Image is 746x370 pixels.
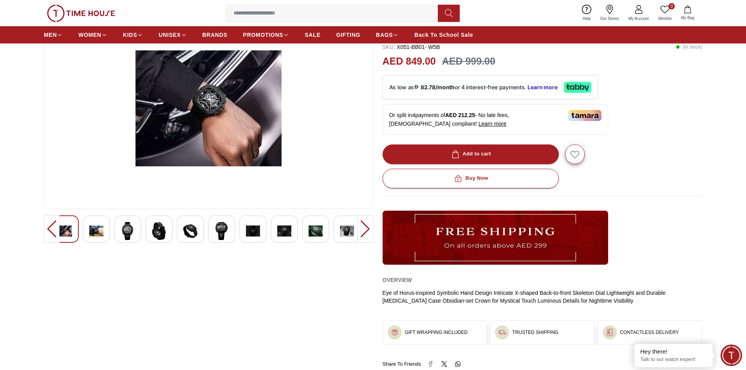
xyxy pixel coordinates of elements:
span: Back To School Sale [414,31,473,39]
img: ... [498,328,506,336]
span: MEN [44,31,57,39]
a: BAGS [376,28,399,42]
img: Ciga Design X Series Men's Mechanical Black Dial Watch - X051-BB01- W5B [58,222,72,240]
img: Ciga Design X Series Men's Mechanical Black Dial Watch - X051-BB01- W5B [89,222,103,240]
img: Ciga Design X Series Men's Mechanical Black Dial Watch - X051-BB01- W5B [183,222,197,240]
span: SKU : [383,44,396,50]
span: SALE [305,31,320,39]
h2: AED 849.00 [383,54,436,69]
img: Ciga Design X Series Men's Mechanical Black Dial Watch - X051-BB01- W5B [152,222,166,240]
img: Ciga Design X Series Men's Mechanical Black Dial Watch - X051-BB01- W5B [121,222,135,240]
img: Ciga Design X Series Men's Mechanical Black Dial Watch - X051-BB01- W5B [277,222,291,240]
img: Ciga Design X Series Men's Mechanical Black Dial Watch - X051-BB01- W5B [246,222,260,240]
a: MEN [44,28,63,42]
span: Learn more [479,121,507,127]
a: 0Wishlist [654,3,676,23]
button: Add to cart [383,144,559,164]
a: Our Stores [596,3,624,23]
span: 0 [668,3,675,9]
span: Wishlist [655,16,675,22]
span: Our Stores [597,16,622,22]
a: KIDS [123,28,143,42]
img: ... [47,5,115,22]
span: PROMOTIONS [243,31,284,39]
img: Ciga Design X Series Men's Mechanical Black Dial Watch - X051-BB01- W5B [51,14,367,202]
span: Share To Friends [383,360,421,368]
h3: GIFT WRAPPING INCLUDED [405,329,468,336]
img: Ciga Design X Series Men's Mechanical Black Dial Watch - X051-BB01- W5B [309,222,323,240]
span: GIFTING [336,31,360,39]
div: Chat Widget [721,345,742,366]
h3: AED 999.00 [442,54,495,69]
a: UNISEX [159,28,186,42]
span: My Account [625,16,652,22]
a: PROMOTIONS [243,28,289,42]
span: UNISEX [159,31,181,39]
div: Or split in 4 payments of - No late fees, [DEMOGRAPHIC_DATA] compliant! [383,104,608,135]
span: BAGS [376,31,393,39]
span: WOMEN [78,31,101,39]
p: ( In stock ) [676,43,702,51]
span: AED 212.25 [445,112,475,118]
p: X051-BB01- W5B [383,43,440,51]
span: Help [580,16,594,22]
p: Talk to our watch expert! [640,356,707,363]
img: Tamara [568,110,601,121]
div: Add to cart [450,150,491,159]
img: ... [391,328,399,336]
img: Ciga Design X Series Men's Mechanical Black Dial Watch - X051-BB01- W5B [340,222,354,240]
a: Back To School Sale [414,28,473,42]
span: My Bag [678,15,697,21]
h3: TRUSTED SHIPPING [512,329,558,336]
div: Eye of Horus-inspired Symbolic Hand Design Intricate X-shaped Back-to-front Skeleton Dial Lightwe... [383,289,703,305]
span: BRANDS [202,31,228,39]
span: KIDS [123,31,137,39]
button: Buy Now [383,169,559,188]
div: Buy Now [453,174,488,183]
a: BRANDS [202,28,228,42]
a: GIFTING [336,28,360,42]
a: WOMEN [78,28,107,42]
button: My Bag [676,4,699,22]
h2: Overview [383,274,412,286]
img: ... [383,211,608,265]
img: ... [606,328,614,336]
a: SALE [305,28,320,42]
div: Hey there! [640,348,707,356]
h3: CONTACTLESS DELIVERY [620,329,679,336]
img: Ciga Design X Series Men's Mechanical Black Dial Watch - X051-BB01- W5B [215,222,229,240]
a: Help [578,3,596,23]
